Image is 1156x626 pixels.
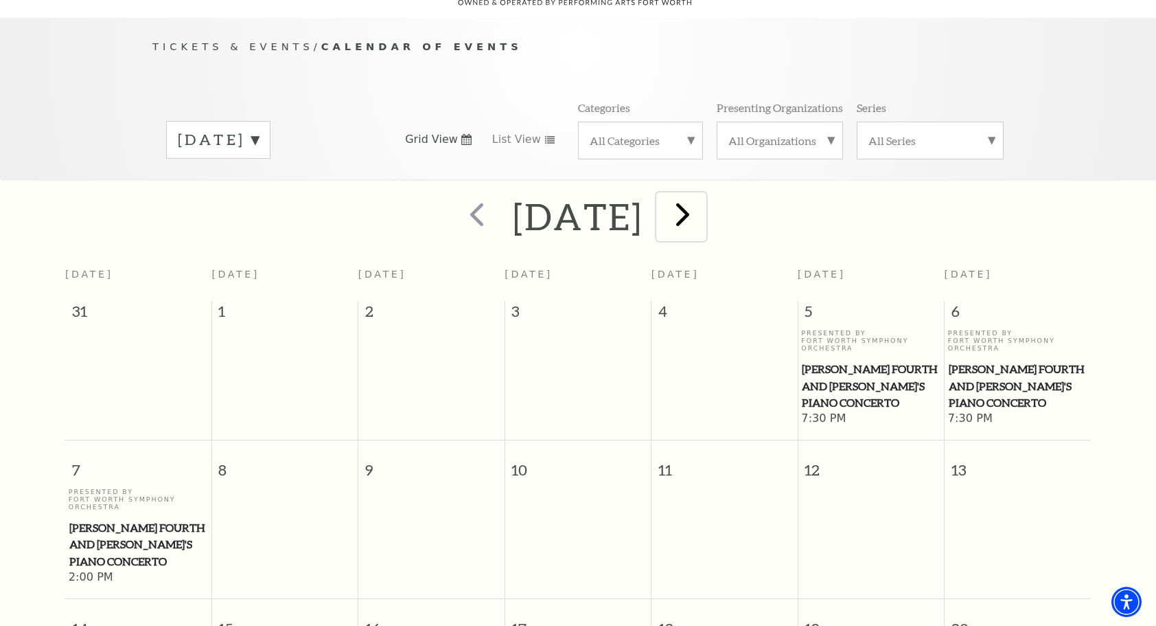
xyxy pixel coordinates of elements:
[945,269,993,280] span: [DATE]
[152,38,1004,56] p: /
[948,329,1087,353] p: Presented By Fort Worth Symphony Orchestra
[152,41,314,52] span: Tickets & Events
[321,41,522,52] span: Calendar of Events
[651,440,797,488] span: 11
[69,570,208,585] span: 2:00 PM
[178,129,259,150] label: [DATE]
[65,301,211,328] span: 31
[69,519,208,570] a: Brahms Fourth and Grieg's Piano Concerto
[945,301,1091,328] span: 6
[945,440,1091,488] span: 13
[868,133,992,148] label: All Series
[65,440,211,488] span: 7
[717,100,843,115] p: Presenting Organizations
[505,269,553,280] span: [DATE]
[857,100,886,115] p: Series
[358,269,406,280] span: [DATE]
[578,100,630,115] p: Categories
[1111,587,1142,617] div: Accessibility Menu
[405,132,458,147] span: Grid View
[590,133,691,148] label: All Categories
[651,269,700,280] span: [DATE]
[450,192,500,241] button: prev
[358,301,504,328] span: 2
[798,440,944,488] span: 12
[801,412,940,427] span: 7:30 PM
[948,412,1087,427] span: 7:30 PM
[948,361,1087,412] a: Brahms Fourth and Grieg's Piano Concerto
[802,361,940,412] span: [PERSON_NAME] Fourth and [PERSON_NAME]'s Piano Concerto
[798,269,846,280] span: [DATE]
[69,488,208,511] p: Presented By Fort Worth Symphony Orchestra
[728,133,831,148] label: All Organizations
[212,301,358,328] span: 1
[358,440,504,488] span: 9
[492,132,541,147] span: List View
[949,361,1087,412] span: [PERSON_NAME] Fourth and [PERSON_NAME]'s Piano Concerto
[211,269,259,280] span: [DATE]
[798,301,944,328] span: 5
[513,194,643,238] h2: [DATE]
[69,519,207,570] span: [PERSON_NAME] Fourth and [PERSON_NAME]'s Piano Concerto
[505,301,651,328] span: 3
[651,301,797,328] span: 4
[65,269,113,280] span: [DATE]
[505,440,651,488] span: 10
[656,192,706,241] button: next
[801,329,940,353] p: Presented By Fort Worth Symphony Orchestra
[212,440,358,488] span: 8
[801,361,940,412] a: Brahms Fourth and Grieg's Piano Concerto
